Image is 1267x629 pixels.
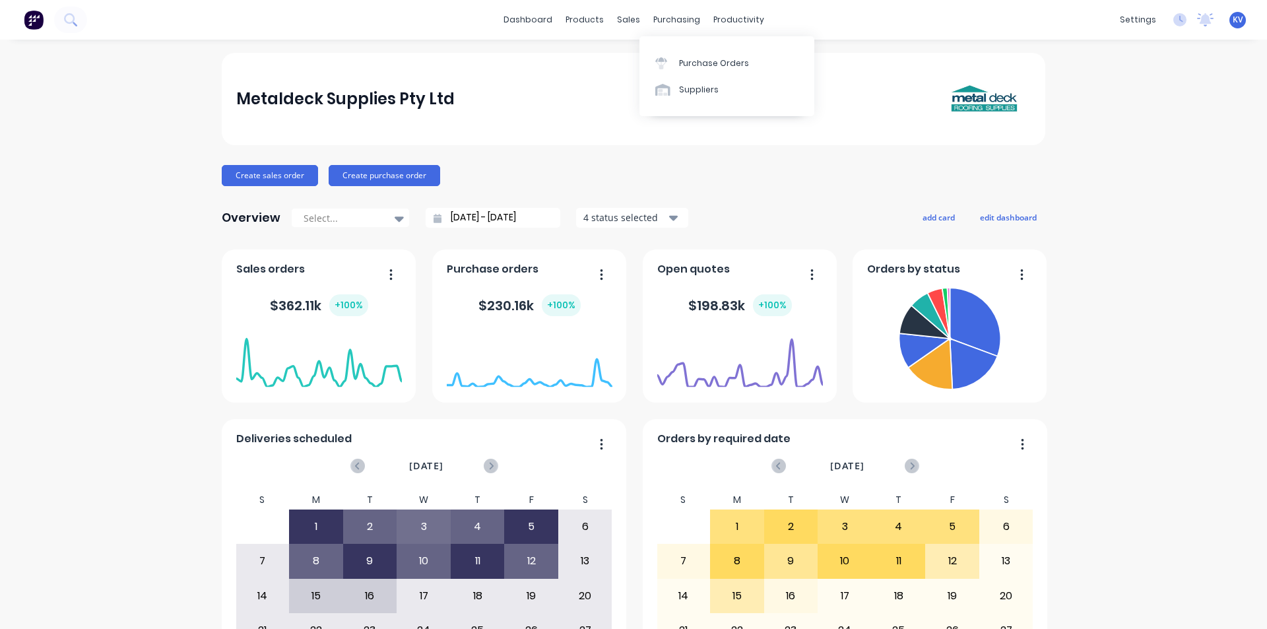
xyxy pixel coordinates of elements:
span: Sales orders [236,261,305,277]
span: Deliveries scheduled [236,431,352,447]
div: T [343,490,397,510]
span: [DATE] [830,459,864,473]
div: 1 [711,510,763,543]
span: Purchase orders [447,261,538,277]
div: 13 [559,545,612,578]
div: 8 [290,545,342,578]
div: 15 [711,579,763,612]
div: 10 [397,545,450,578]
div: 9 [765,545,818,578]
button: add card [914,209,963,226]
div: 20 [980,579,1033,612]
div: 13 [980,545,1033,578]
span: KV [1233,14,1243,26]
div: 17 [818,579,871,612]
div: 18 [451,579,504,612]
div: 16 [344,579,397,612]
div: M [289,490,343,510]
a: Purchase Orders [639,50,814,76]
div: W [818,490,872,510]
div: T [872,490,926,510]
div: 4 status selected [583,211,666,224]
div: 7 [657,545,710,578]
div: 5 [926,510,979,543]
div: 11 [451,545,504,578]
div: F [504,490,558,510]
div: F [925,490,979,510]
button: Create purchase order [329,165,440,186]
div: T [764,490,818,510]
div: 15 [290,579,342,612]
div: 4 [451,510,504,543]
div: 5 [505,510,558,543]
div: 3 [397,510,450,543]
div: 3 [818,510,871,543]
div: 4 [872,510,925,543]
div: S [558,490,612,510]
div: Metaldeck Supplies Pty Ltd [236,86,455,112]
div: productivity [707,10,771,30]
div: 12 [505,545,558,578]
div: 19 [926,579,979,612]
div: + 100 % [329,294,368,316]
div: $ 230.16k [478,294,581,316]
div: 20 [559,579,612,612]
div: 19 [505,579,558,612]
div: 10 [818,545,871,578]
button: Create sales order [222,165,318,186]
img: Metaldeck Supplies Pty Ltd [938,76,1031,122]
a: dashboard [497,10,559,30]
div: S [236,490,290,510]
div: purchasing [647,10,707,30]
span: [DATE] [409,459,443,473]
div: 1 [290,510,342,543]
div: 18 [872,579,925,612]
div: S [979,490,1033,510]
div: $ 362.11k [270,294,368,316]
div: 2 [344,510,397,543]
button: 4 status selected [576,208,688,228]
div: 8 [711,545,763,578]
div: + 100 % [753,294,792,316]
div: 11 [872,545,925,578]
div: 2 [765,510,818,543]
div: + 100 % [542,294,581,316]
div: settings [1113,10,1163,30]
div: 17 [397,579,450,612]
div: sales [610,10,647,30]
div: S [657,490,711,510]
div: 6 [980,510,1033,543]
button: edit dashboard [971,209,1045,226]
div: products [559,10,610,30]
div: 7 [236,545,289,578]
div: 9 [344,545,397,578]
a: Suppliers [639,77,814,103]
div: T [451,490,505,510]
div: Overview [222,205,280,231]
div: 16 [765,579,818,612]
span: Orders by status [867,261,960,277]
img: Factory [24,10,44,30]
div: $ 198.83k [688,294,792,316]
div: W [397,490,451,510]
span: Open quotes [657,261,730,277]
div: 14 [236,579,289,612]
div: 14 [657,579,710,612]
div: 6 [559,510,612,543]
div: Suppliers [679,84,719,96]
div: 12 [926,545,979,578]
div: Purchase Orders [679,57,749,69]
div: M [710,490,764,510]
